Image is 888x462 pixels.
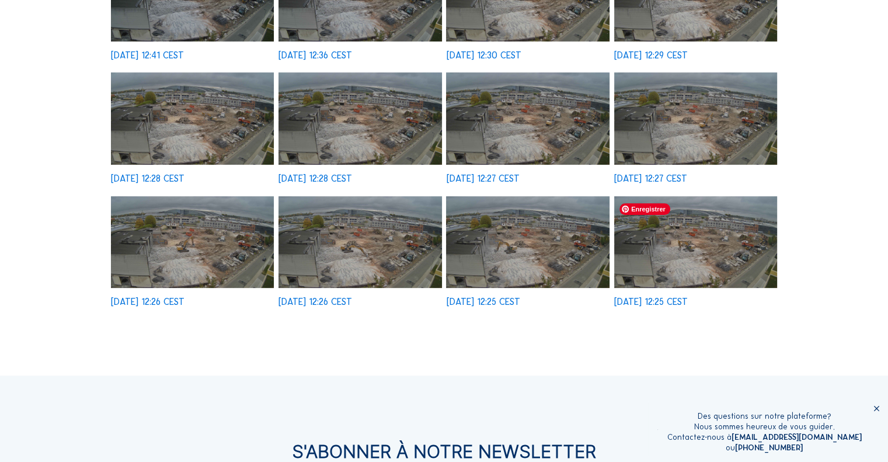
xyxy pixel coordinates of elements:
a: [PHONE_NUMBER] [735,443,803,453]
img: image_53794522 [446,196,609,289]
div: Nous sommes heureux de vous guider. [667,422,861,432]
div: ou [667,443,861,453]
div: [DATE] 12:26 CEST [111,297,184,306]
img: image_53794584 [111,196,274,289]
img: image_53794477 [614,196,777,289]
div: [DATE] 12:30 CEST [446,51,521,60]
div: [DATE] 12:36 CEST [278,51,352,60]
div: [DATE] 12:29 CEST [614,51,688,60]
div: [DATE] 12:28 CEST [111,174,184,183]
div: Contactez-nous à [667,432,861,443]
div: [DATE] 12:25 CEST [446,297,520,306]
div: [DATE] 12:28 CEST [278,174,352,183]
img: image_53794599 [278,72,441,165]
div: [DATE] 12:26 CEST [278,297,352,306]
div: [DATE] 12:41 CEST [111,51,184,60]
div: S'Abonner à notre newsletter [111,443,777,461]
div: [DATE] 12:27 CEST [614,174,687,183]
div: Des questions sur notre plateforme? [667,411,861,422]
img: image_53794557 [278,196,441,289]
a: [EMAIL_ADDRESS][DOMAIN_NAME] [731,432,861,442]
div: [DATE] 12:27 CEST [446,174,519,183]
img: image_53794592 [446,72,609,165]
img: image_53794602 [111,72,274,165]
img: operator [657,411,659,448]
img: image_53794590 [614,72,777,165]
span: Enregistrer [619,203,670,215]
div: [DATE] 12:25 CEST [614,297,688,306]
